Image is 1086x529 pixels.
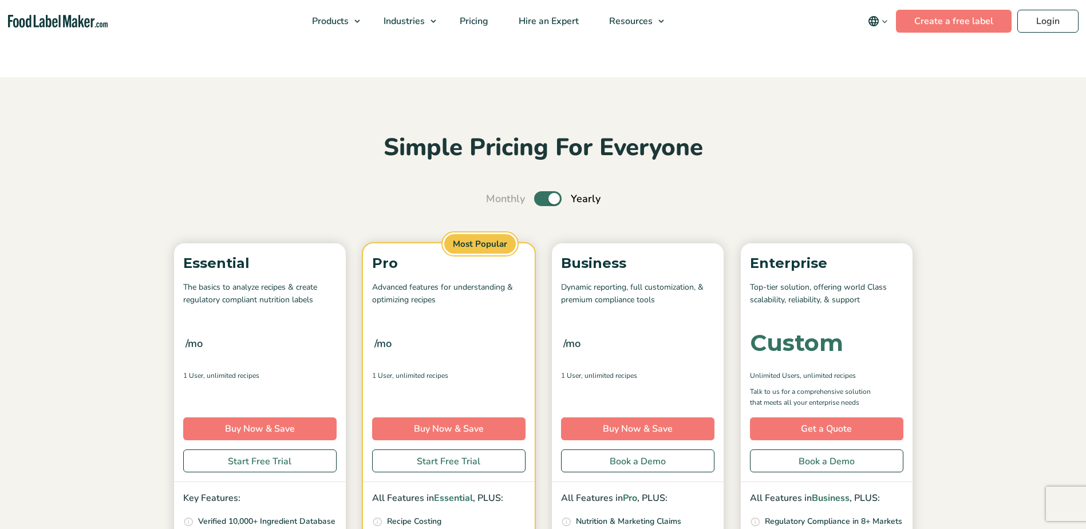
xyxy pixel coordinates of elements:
[812,492,850,504] span: Business
[561,449,714,472] a: Book a Demo
[372,491,526,506] p: All Features in , PLUS:
[183,281,337,307] p: The basics to analyze recipes & create regulatory compliant nutrition labels
[486,191,525,207] span: Monthly
[750,386,882,408] p: Talk to us for a comprehensive solution that meets all your enterprise needs
[750,331,843,354] div: Custom
[606,15,654,27] span: Resources
[198,515,335,528] p: Verified 10,000+ Ingredient Database
[183,491,337,506] p: Key Features:
[183,417,337,440] a: Buy Now & Save
[372,449,526,472] a: Start Free Trial
[561,417,714,440] a: Buy Now & Save
[183,370,203,381] span: 1 User
[515,15,580,27] span: Hire an Expert
[563,335,580,352] span: /mo
[443,232,518,256] span: Most Popular
[750,417,903,440] a: Get a Quote
[1017,10,1079,33] a: Login
[372,417,526,440] a: Buy Now & Save
[168,132,918,164] h2: Simple Pricing For Everyone
[561,252,714,274] p: Business
[750,370,800,381] span: Unlimited Users
[203,370,259,381] span: , Unlimited Recipes
[896,10,1012,33] a: Create a free label
[561,281,714,307] p: Dynamic reporting, full customization, & premium compliance tools
[571,191,601,207] span: Yearly
[392,370,448,381] span: , Unlimited Recipes
[534,191,562,206] label: Toggle
[765,515,902,528] p: Regulatory Compliance in 8+ Markets
[576,515,681,528] p: Nutrition & Marketing Claims
[434,492,473,504] span: Essential
[387,515,441,528] p: Recipe Costing
[800,370,856,381] span: , Unlimited Recipes
[372,370,392,381] span: 1 User
[185,335,203,352] span: /mo
[374,335,392,352] span: /mo
[750,449,903,472] a: Book a Demo
[623,492,637,504] span: Pro
[380,15,426,27] span: Industries
[750,252,903,274] p: Enterprise
[750,281,903,307] p: Top-tier solution, offering world Class scalability, reliability, & support
[561,491,714,506] p: All Features in , PLUS:
[183,252,337,274] p: Essential
[750,491,903,506] p: All Features in , PLUS:
[309,15,350,27] span: Products
[372,281,526,307] p: Advanced features for understanding & optimizing recipes
[372,252,526,274] p: Pro
[561,370,581,381] span: 1 User
[581,370,637,381] span: , Unlimited Recipes
[456,15,489,27] span: Pricing
[183,449,337,472] a: Start Free Trial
